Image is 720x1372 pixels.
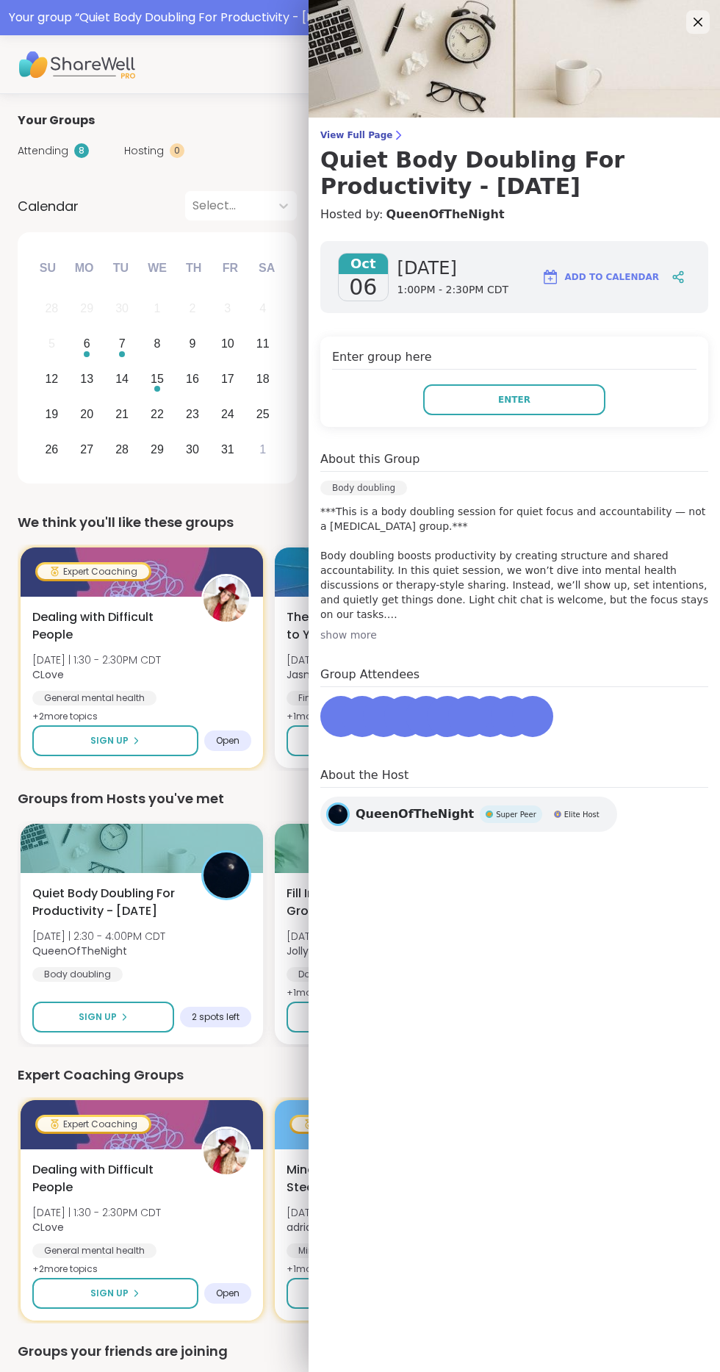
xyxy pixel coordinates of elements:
[541,268,559,286] img: ShareWell Logomark
[151,369,164,389] div: 15
[186,369,199,389] div: 16
[107,328,138,360] div: Choose Tuesday, October 7th, 2025
[71,398,103,430] div: Choose Monday, October 20th, 2025
[115,404,129,424] div: 21
[142,328,173,360] div: Choose Wednesday, October 8th, 2025
[107,293,138,325] div: Not available Tuesday, September 30th, 2025
[320,129,708,141] span: View Full Page
[221,404,234,424] div: 24
[32,691,156,705] div: General mental health
[247,398,278,430] div: Choose Saturday, October 25th, 2025
[186,404,199,424] div: 23
[320,666,708,687] h4: Group Attendees
[32,667,64,682] b: CLove
[84,334,90,353] div: 6
[151,439,164,459] div: 29
[386,206,504,223] a: QueenOfTheNight
[170,143,184,158] div: 0
[71,293,103,325] div: Not available Monday, September 29th, 2025
[204,852,249,898] img: QueenOfTheNight
[80,298,93,318] div: 29
[36,293,68,325] div: Not available Sunday, September 28th, 2025
[339,254,388,274] span: Oct
[212,364,243,395] div: Choose Friday, October 17th, 2025
[36,328,68,360] div: Not available Sunday, October 5th, 2025
[142,293,173,325] div: Not available Wednesday, October 1st, 2025
[124,143,164,159] span: Hosting
[32,1205,161,1220] span: [DATE] | 1:30 - 2:30PM CDT
[177,398,209,430] div: Choose Thursday, October 23rd, 2025
[18,112,95,129] span: Your Groups
[287,967,375,982] div: Daily check-in
[36,434,68,465] div: Choose Sunday, October 26th, 2025
[18,143,68,159] span: Attending
[192,1011,240,1023] span: 2 spots left
[104,252,137,284] div: Tu
[247,364,278,395] div: Choose Saturday, October 18th, 2025
[71,364,103,395] div: Choose Monday, October 13th, 2025
[9,9,711,26] div: Your group “ Quiet Body Doubling For Productivity - [DATE] ” has started. Click here to enter!
[216,1287,240,1299] span: Open
[36,364,68,395] div: Choose Sunday, October 12th, 2025
[90,734,129,747] span: Sign Up
[221,369,234,389] div: 17
[80,439,93,459] div: 27
[247,434,278,465] div: Choose Saturday, November 1st, 2025
[18,789,702,809] div: Groups from Hosts you've met
[320,147,708,200] h3: Quiet Body Doubling For Productivity - [DATE]
[287,1243,364,1258] div: Mindfulness
[349,274,377,301] span: 06
[356,805,474,823] span: QueenOfTheNight
[287,667,342,682] b: Jasmine95
[320,628,708,642] div: show more
[80,369,93,389] div: 13
[221,334,234,353] div: 10
[18,1341,702,1362] div: Groups your friends are joining
[287,1161,439,1196] span: Mindful Movement: Steady Presence Through Yoga
[247,328,278,360] div: Choose Saturday, October 11th, 2025
[259,439,266,459] div: 1
[287,1002,425,1032] button: Sign Up
[45,439,58,459] div: 26
[107,364,138,395] div: Choose Tuesday, October 14th, 2025
[287,653,420,667] span: [DATE] | 2:00 - 3:00PM CDT
[397,283,508,298] span: 1:00PM - 2:30PM CDT
[71,328,103,360] div: Choose Monday, October 6th, 2025
[212,434,243,465] div: Choose Friday, October 31st, 2025
[256,334,270,353] div: 11
[498,393,530,406] span: Enter
[423,384,605,415] button: Enter
[37,1117,149,1132] div: Expert Coaching
[32,967,123,982] div: Body doubling
[32,252,64,284] div: Su
[204,1129,249,1174] img: CLove
[34,291,280,467] div: month 2025-10
[287,1220,354,1235] b: adrianmolina
[332,348,696,370] h4: Enter group here
[119,334,126,353] div: 7
[32,885,185,920] span: Quiet Body Doubling For Productivity - [DATE]
[320,797,617,832] a: QueenOfTheNightQueenOfTheNightSuper PeerSuper PeerElite HostElite Host
[535,259,666,295] button: Add to Calendar
[287,691,383,705] div: Finding purpose
[216,735,240,747] span: Open
[32,653,161,667] span: [DATE] | 1:30 - 2:30PM CDT
[90,1287,129,1300] span: Sign Up
[115,439,129,459] div: 28
[221,439,234,459] div: 31
[287,1205,420,1220] span: [DATE] | 6:00 - 7:00PM CDT
[565,270,659,284] span: Add to Calendar
[80,404,93,424] div: 20
[247,293,278,325] div: Not available Saturday, October 4th, 2025
[32,608,185,644] span: Dealing with Difficult People
[554,811,561,818] img: Elite Host
[256,369,270,389] div: 18
[18,196,79,216] span: Calendar
[178,252,210,284] div: Th
[256,404,270,424] div: 25
[45,404,58,424] div: 19
[320,766,708,788] h4: About the Host
[36,398,68,430] div: Choose Sunday, October 19th, 2025
[320,206,708,223] h4: Hosted by:
[107,434,138,465] div: Choose Tuesday, October 28th, 2025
